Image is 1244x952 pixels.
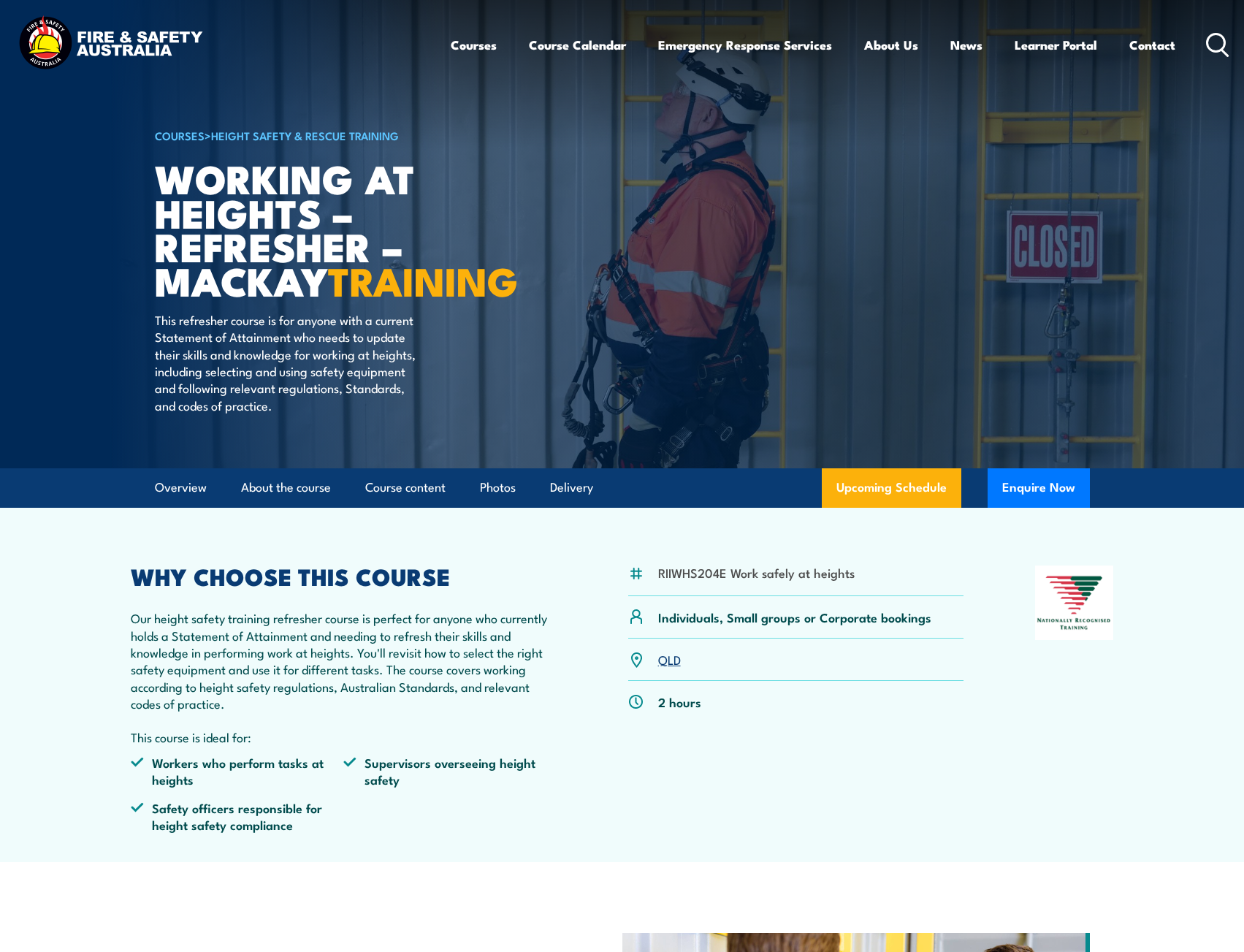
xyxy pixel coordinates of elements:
a: Learner Portal [1015,26,1097,64]
li: Supervisors overseeing height safety [343,754,557,788]
h6: > [155,126,516,144]
h1: Working at heights – refresher – Mackay [155,161,516,297]
a: About the course [241,468,331,507]
a: COURSES [155,127,205,143]
a: Courses [451,26,497,64]
a: Overview [155,468,207,507]
a: Height Safety & Rescue Training [211,127,399,143]
strong: TRAINING [328,249,518,310]
a: Emergency Response Services [658,26,832,64]
h2: WHY CHOOSE THIS COURSE [131,566,557,586]
p: This course is ideal for: [131,728,557,745]
a: About Us [864,26,918,64]
li: RIIWHS204E Work safely at heights [658,564,855,581]
li: Workers who perform tasks at heights [131,754,344,788]
button: Enquire Now [988,468,1090,508]
a: Delivery [550,468,593,507]
a: Contact [1129,26,1175,64]
li: Safety officers responsible for height safety compliance [131,799,344,834]
p: Individuals, Small groups or Corporate bookings [658,609,931,625]
a: QLD [658,650,681,668]
a: Course content [365,468,446,507]
p: 2 hours [658,693,701,710]
a: Upcoming Schedule [822,468,961,508]
a: Photos [480,468,516,507]
p: This refresher course is for anyone with a current Statement of Attainment who needs to update th... [155,311,421,414]
a: News [950,26,982,64]
a: Course Calendar [529,26,626,64]
p: Our height safety training refresher course is perfect for anyone who currently holds a Statement... [131,609,557,712]
img: Nationally Recognised Training logo. [1035,566,1114,640]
